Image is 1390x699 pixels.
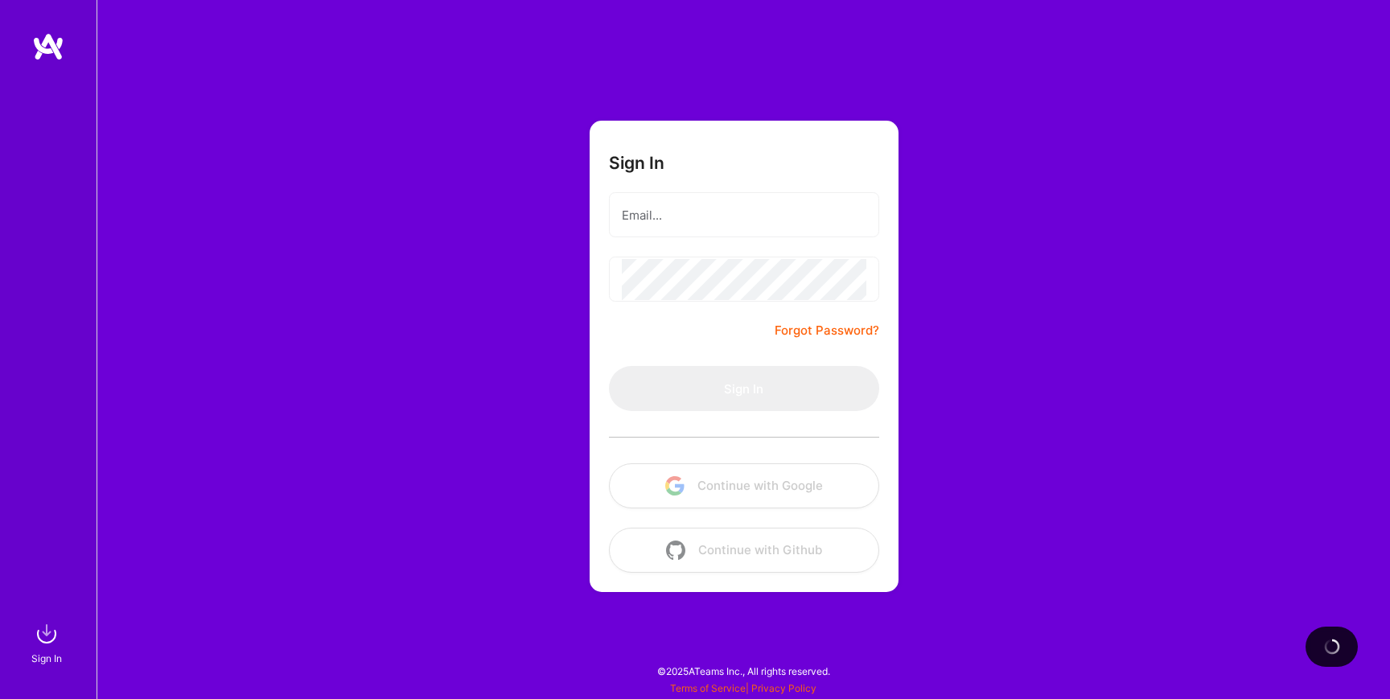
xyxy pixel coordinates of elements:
[622,195,866,236] input: Email...
[1320,635,1343,658] img: loading
[775,321,879,340] a: Forgot Password?
[666,541,685,560] img: icon
[670,682,746,694] a: Terms of Service
[665,476,685,495] img: icon
[670,682,816,694] span: |
[751,682,816,694] a: Privacy Policy
[609,366,879,411] button: Sign In
[609,463,879,508] button: Continue with Google
[31,618,63,650] img: sign in
[609,153,664,173] h3: Sign In
[32,32,64,61] img: logo
[34,618,63,667] a: sign inSign In
[31,650,62,667] div: Sign In
[609,528,879,573] button: Continue with Github
[97,651,1390,691] div: © 2025 ATeams Inc., All rights reserved.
